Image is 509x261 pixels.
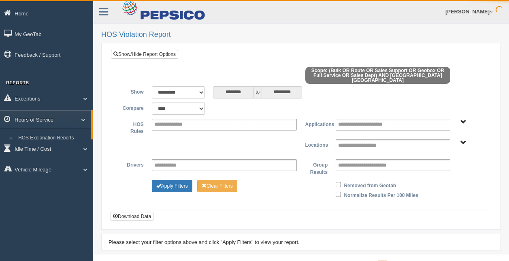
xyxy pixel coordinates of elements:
[344,190,418,199] label: Normalize Results Per 100 Miles
[117,103,148,112] label: Compare
[111,212,153,221] button: Download Data
[101,31,501,39] h2: HOS Violation Report
[301,139,332,149] label: Locations
[111,50,178,59] a: Show/Hide Report Options
[344,180,396,190] label: Removed from Geotab
[15,131,91,145] a: HOS Explanation Reports
[117,159,148,169] label: Drivers
[253,86,262,98] span: to
[301,119,332,128] label: Applications
[305,67,451,84] span: Scope: (Bulk OR Route OR Sales Support OR Geobox OR Full Service OR Sales Dept) AND [GEOGRAPHIC_D...
[197,180,237,192] button: Change Filter Options
[109,239,300,245] span: Please select your filter options above and click "Apply Filters" to view your report.
[301,159,332,176] label: Group Results
[152,180,192,192] button: Change Filter Options
[117,119,148,135] label: HOS Rules
[117,86,148,96] label: Show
